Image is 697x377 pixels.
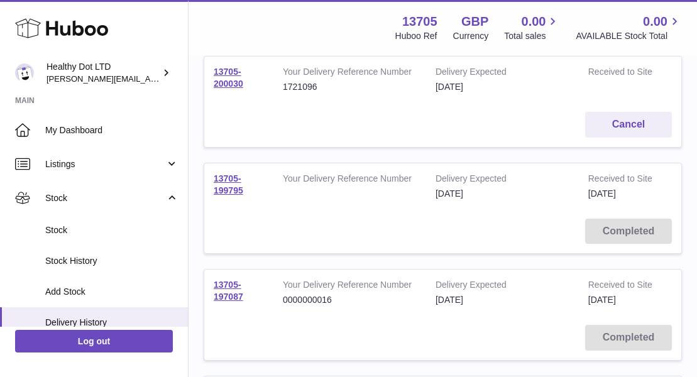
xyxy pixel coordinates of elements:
[402,13,437,30] strong: 13705
[453,30,489,42] div: Currency
[214,173,243,195] a: 13705-199795
[47,61,160,85] div: Healthy Dot LTD
[504,30,560,42] span: Total sales
[45,192,165,204] span: Stock
[436,81,569,93] div: [DATE]
[15,330,173,352] a: Log out
[214,280,243,302] a: 13705-197087
[504,13,560,42] a: 0.00 Total sales
[45,224,178,236] span: Stock
[283,279,417,294] strong: Your Delivery Reference Number
[45,124,178,136] span: My Dashboard
[283,66,417,81] strong: Your Delivery Reference Number
[283,173,417,188] strong: Your Delivery Reference Number
[436,294,569,306] div: [DATE]
[15,63,34,82] img: Dorothy@healthydot.com
[45,255,178,267] span: Stock History
[585,112,672,138] button: Cancel
[47,74,252,84] span: [PERSON_NAME][EMAIL_ADDRESS][DOMAIN_NAME]
[436,279,569,294] strong: Delivery Expected
[522,13,546,30] span: 0.00
[283,294,417,306] div: 0000000016
[45,158,165,170] span: Listings
[395,30,437,42] div: Huboo Ref
[576,13,682,42] a: 0.00 AVAILABLE Stock Total
[576,30,682,42] span: AVAILABLE Stock Total
[436,188,569,200] div: [DATE]
[588,295,616,305] span: [DATE]
[588,66,656,81] strong: Received to Site
[436,173,569,188] strong: Delivery Expected
[436,66,569,81] strong: Delivery Expected
[588,173,656,188] strong: Received to Site
[283,81,417,93] div: 1721096
[588,279,656,294] strong: Received to Site
[461,13,488,30] strong: GBP
[643,13,667,30] span: 0.00
[214,67,243,89] a: 13705-200030
[588,188,616,199] span: [DATE]
[45,317,178,329] span: Delivery History
[45,286,178,298] span: Add Stock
